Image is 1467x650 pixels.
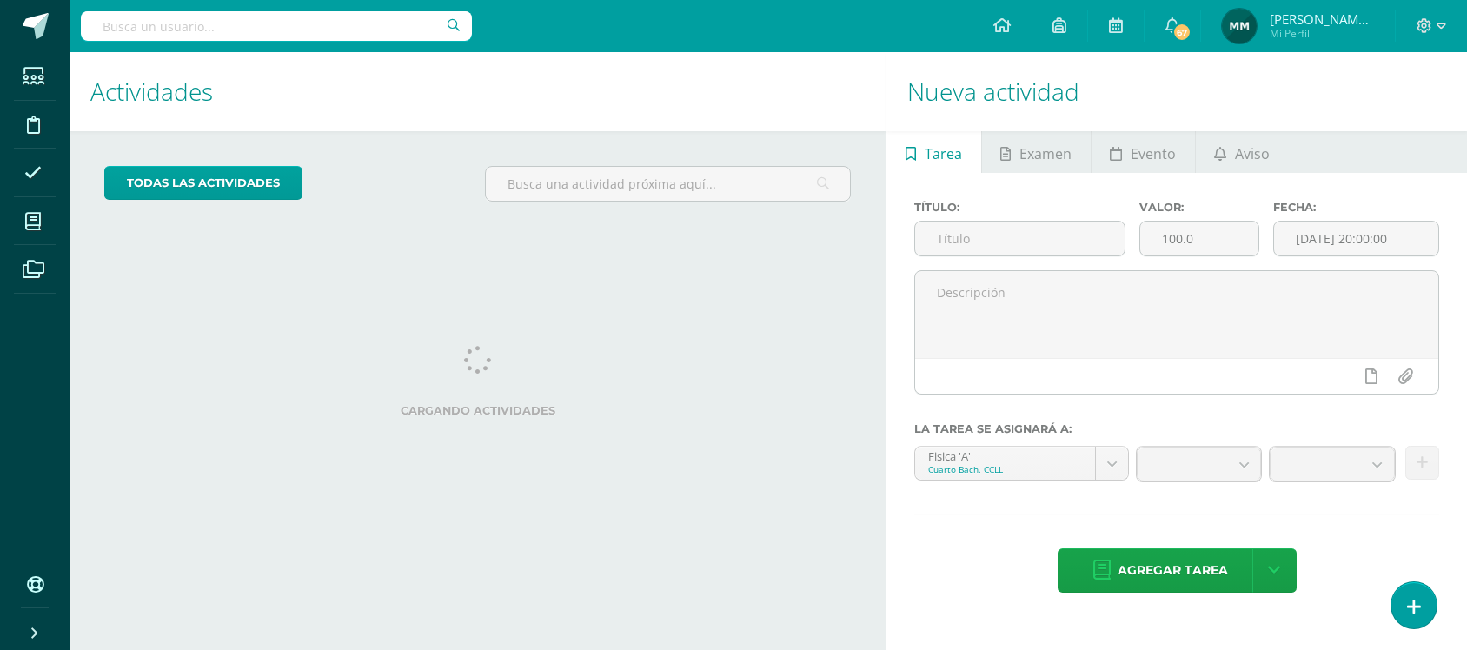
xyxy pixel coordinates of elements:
[486,167,851,201] input: Busca una actividad próxima aquí...
[90,52,865,131] h1: Actividades
[1270,10,1374,28] span: [PERSON_NAME] de [PERSON_NAME]
[1274,222,1438,255] input: Fecha de entrega
[982,131,1091,173] a: Examen
[1092,131,1195,173] a: Evento
[104,166,302,200] a: todas las Actividades
[1118,549,1228,592] span: Agregar tarea
[1273,201,1439,214] label: Fecha:
[1019,133,1072,175] span: Examen
[1131,133,1176,175] span: Evento
[1235,133,1270,175] span: Aviso
[928,447,1082,463] div: Fisica 'A'
[915,447,1128,480] a: Fisica 'A'Cuarto Bach. CCLL
[886,131,980,173] a: Tarea
[1139,201,1260,214] label: Valor:
[81,11,472,41] input: Busca un usuario...
[1172,23,1192,42] span: 67
[925,133,962,175] span: Tarea
[907,52,1446,131] h1: Nueva actividad
[914,422,1439,435] label: La tarea se asignará a:
[915,222,1124,255] input: Título
[1140,222,1259,255] input: Puntos máximos
[1270,26,1374,41] span: Mi Perfil
[104,404,851,417] label: Cargando actividades
[928,463,1082,475] div: Cuarto Bach. CCLL
[1196,131,1289,173] a: Aviso
[914,201,1125,214] label: Título:
[1222,9,1257,43] img: 1eb62c5f52af67772d86aeebb57c5bc6.png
